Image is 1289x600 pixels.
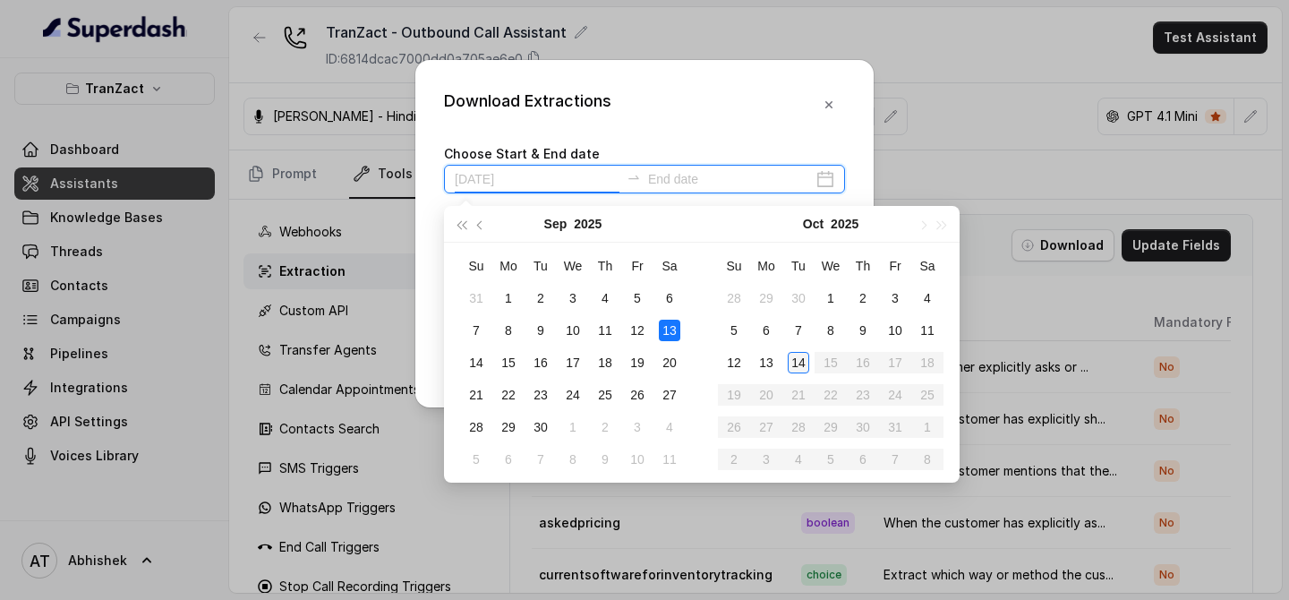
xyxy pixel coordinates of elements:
[750,250,782,282] th: Mo
[589,443,621,476] td: 2025-10-09
[589,379,621,411] td: 2025-09-25
[460,379,492,411] td: 2025-09-21
[498,384,519,406] div: 22
[562,287,584,309] div: 3
[879,250,911,282] th: Fr
[498,352,519,373] div: 15
[621,250,653,282] th: Fr
[718,347,750,379] td: 2025-10-12
[589,250,621,282] th: Th
[659,352,680,373] div: 20
[627,320,648,341] div: 12
[621,411,653,443] td: 2025-10-03
[589,411,621,443] td: 2025-10-02
[574,206,602,242] button: 2025
[498,416,519,438] div: 29
[492,314,525,347] td: 2025-09-08
[627,352,648,373] div: 19
[847,250,879,282] th: Th
[852,287,874,309] div: 2
[847,314,879,347] td: 2025-10-09
[911,250,943,282] th: Sa
[884,320,906,341] div: 10
[557,411,589,443] td: 2025-10-01
[492,443,525,476] td: 2025-10-06
[525,282,557,314] td: 2025-09-02
[594,384,616,406] div: 25
[788,287,809,309] div: 30
[917,320,938,341] div: 11
[653,282,686,314] td: 2025-09-06
[444,89,611,121] div: Download Extractions
[723,320,745,341] div: 5
[653,379,686,411] td: 2025-09-27
[460,347,492,379] td: 2025-09-14
[621,379,653,411] td: 2025-09-26
[627,384,648,406] div: 26
[803,206,824,242] button: Oct
[460,411,492,443] td: 2025-09-28
[525,443,557,476] td: 2025-10-07
[594,416,616,438] div: 2
[465,320,487,341] div: 7
[621,347,653,379] td: 2025-09-19
[465,449,487,470] div: 5
[782,250,815,282] th: Tu
[557,314,589,347] td: 2025-09-10
[589,347,621,379] td: 2025-09-18
[659,384,680,406] div: 27
[557,250,589,282] th: We
[525,250,557,282] th: Tu
[594,449,616,470] div: 9
[653,411,686,443] td: 2025-10-04
[750,314,782,347] td: 2025-10-06
[815,250,847,282] th: We
[460,282,492,314] td: 2025-08-31
[653,314,686,347] td: 2025-09-13
[525,347,557,379] td: 2025-09-16
[562,449,584,470] div: 8
[788,320,809,341] div: 7
[815,314,847,347] td: 2025-10-08
[492,282,525,314] td: 2025-09-01
[648,169,813,189] input: End date
[465,287,487,309] div: 31
[723,352,745,373] div: 12
[530,320,551,341] div: 9
[627,170,641,184] span: swap-right
[788,352,809,373] div: 14
[557,282,589,314] td: 2025-09-03
[562,352,584,373] div: 17
[782,314,815,347] td: 2025-10-07
[659,287,680,309] div: 6
[589,314,621,347] td: 2025-09-11
[498,320,519,341] div: 8
[492,347,525,379] td: 2025-09-15
[498,449,519,470] div: 6
[530,416,551,438] div: 30
[659,449,680,470] div: 11
[455,169,619,189] input: Start date
[492,411,525,443] td: 2025-09-29
[621,282,653,314] td: 2025-09-05
[530,352,551,373] div: 16
[492,379,525,411] td: 2025-09-22
[465,352,487,373] div: 14
[594,320,616,341] div: 11
[498,287,519,309] div: 1
[653,250,686,282] th: Sa
[627,287,648,309] div: 5
[544,206,568,242] button: Sep
[460,443,492,476] td: 2025-10-05
[782,282,815,314] td: 2025-09-30
[653,347,686,379] td: 2025-09-20
[530,449,551,470] div: 7
[621,314,653,347] td: 2025-09-12
[879,314,911,347] td: 2025-10-10
[460,250,492,282] th: Su
[589,282,621,314] td: 2025-09-04
[557,347,589,379] td: 2025-09-17
[659,416,680,438] div: 4
[557,443,589,476] td: 2025-10-08
[594,287,616,309] div: 4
